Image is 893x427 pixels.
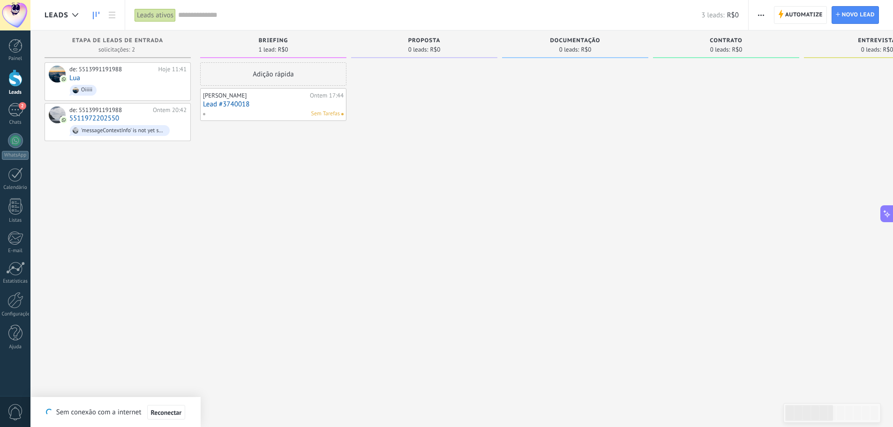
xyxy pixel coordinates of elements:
[581,47,591,52] span: R$0
[550,37,600,44] span: Documentação
[81,87,92,93] div: Oiiiii
[559,47,579,52] span: 0 leads:
[727,11,739,20] span: R$0
[2,120,29,126] div: Chats
[19,102,26,110] span: 2
[203,100,344,108] a: Lead #3740018
[341,113,344,115] span: Nenhuma tarefa atribuída
[135,8,176,22] div: Leads ativos
[69,74,80,82] a: Lua
[88,6,104,24] a: Leads
[151,409,182,416] span: Reconectar
[278,47,288,52] span: R$0
[842,7,875,23] span: Novo lead
[2,185,29,191] div: Calendário
[408,37,441,44] span: Proposta
[69,66,155,73] div: de: 5513991191988
[2,248,29,254] div: E-mail
[785,7,823,23] span: Automatize
[2,278,29,285] div: Estatísticas
[356,37,493,45] div: Proposta
[46,405,185,420] div: Sem conexão com a internet
[408,47,428,52] span: 0 leads:
[310,92,344,99] div: Ontem 17:44
[72,37,163,44] span: Etapa de leads de entrada
[49,106,66,123] div: 5511972202550
[69,106,150,114] div: de: 5513991191988
[710,47,730,52] span: 0 leads:
[2,217,29,224] div: Listas
[710,37,742,44] span: Contrato
[507,37,644,45] div: Documentação
[205,37,342,45] div: Briefing
[104,6,120,24] a: Lista
[430,47,440,52] span: R$0
[258,47,276,52] span: 1 lead:
[60,117,67,123] img: com.amocrm.amocrmwa.svg
[60,76,67,82] img: com.amocrm.amocrmwa.svg
[2,90,29,96] div: Leads
[200,62,346,86] div: Adição rápida
[98,47,135,52] span: solicitações: 2
[311,110,340,118] span: Sem Tarefas
[49,66,66,82] div: Lua
[49,37,186,45] div: Etapa de leads de entrada
[259,37,288,44] span: Briefing
[2,56,29,62] div: Painel
[81,127,165,134] div: 'messageContextInfo' is not yet supported. Use your device to view this message.
[883,47,893,52] span: R$0
[658,37,795,45] div: Contrato
[832,6,879,24] a: Novo lead
[69,114,119,122] a: 5511972202550
[861,47,881,52] span: 0 leads:
[2,311,29,317] div: Configurações
[732,47,742,52] span: R$0
[754,6,768,24] button: Mais
[2,344,29,350] div: Ajuda
[774,6,827,24] a: Automatize
[2,151,29,160] div: WhatsApp
[701,11,724,20] span: 3 leads:
[158,66,187,73] div: Hoje 11:41
[147,405,186,420] button: Reconectar
[203,92,308,99] div: [PERSON_NAME]
[45,11,68,20] span: Leads
[153,106,187,114] div: Ontem 20:42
